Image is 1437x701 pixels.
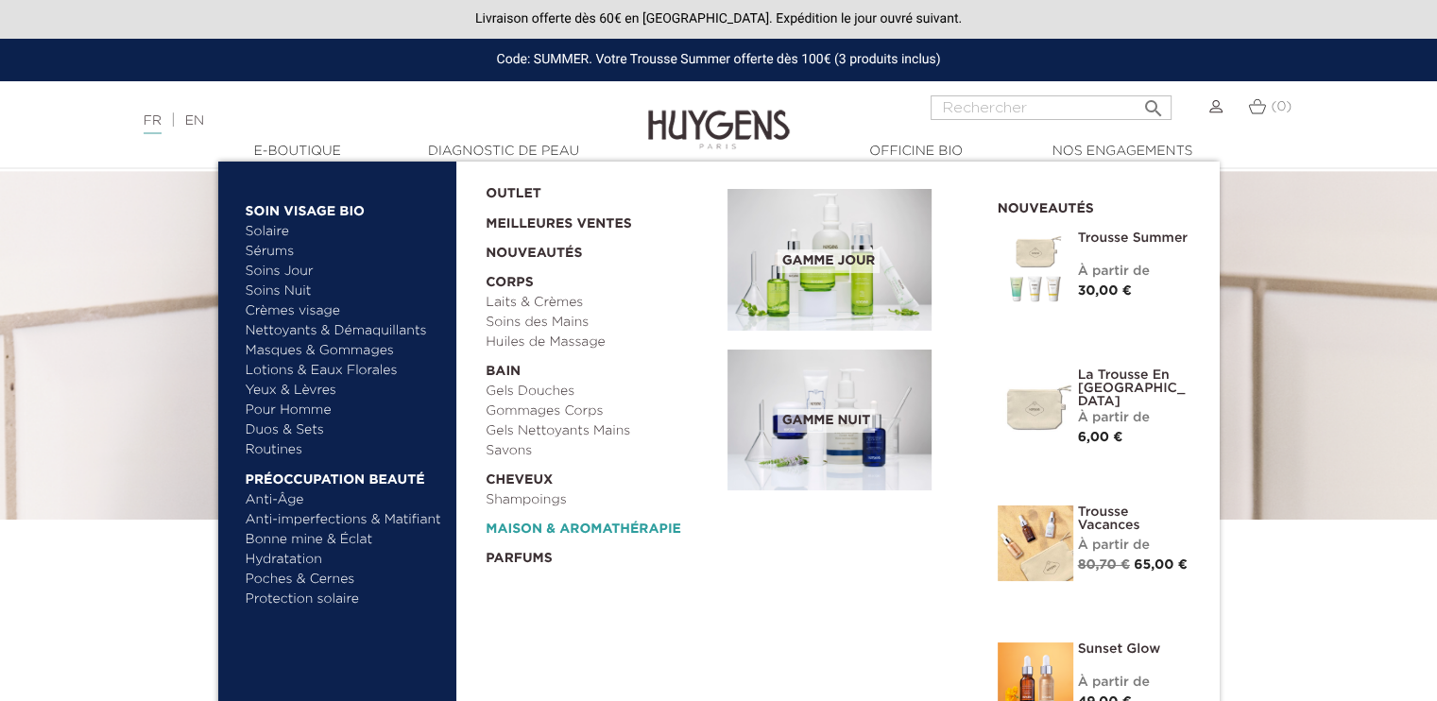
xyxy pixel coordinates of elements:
a: Gommages Corps [486,402,714,421]
span: Gamme nuit [778,409,875,433]
a: Officine Bio [822,142,1011,162]
a: Savons [486,441,714,461]
a: Anti-imperfections & Matifiant [246,510,443,530]
img: La Trousse vacances [998,505,1073,581]
a: Pour Homme [246,401,443,420]
a: Soins Nuit [246,282,426,301]
a: Poches & Cernes [246,570,443,590]
a: Trousse Vacances [1078,505,1191,532]
div: | [134,110,585,132]
a: Sunset Glow [1078,642,1191,656]
a: Lotions & Eaux Florales [246,361,443,381]
span: (0) [1271,100,1292,113]
a: Gels Nettoyants Mains [486,421,714,441]
a: Hydratation [246,550,443,570]
a: Nouveautés [486,234,714,264]
a: Laits & Crèmes [486,293,714,313]
a: Gamme jour [727,189,969,331]
img: La Trousse en Coton [998,368,1073,444]
a: Duos & Sets [246,420,443,440]
a: Sérums [246,242,443,262]
img: routine_nuit_banner.jpg [727,350,932,491]
a: E-Boutique [203,142,392,162]
span: 30,00 € [1078,284,1132,298]
a: Anti-Âge [246,490,443,510]
img: Trousse Summer [998,231,1073,307]
div: À partir de [1078,408,1191,428]
a: Crèmes visage [246,301,443,321]
a: Parfums [486,539,714,569]
a: Soins Jour [246,262,443,282]
a: FR [144,114,162,134]
a: Bonne mine & Éclat [246,530,443,550]
a: Trousse Summer [1078,231,1191,245]
a: Masques & Gommages [246,341,443,361]
span: Gamme jour [778,249,880,273]
a: Protection solaire [246,590,443,609]
a: Diagnostic de peau [409,142,598,162]
a: Yeux & Lèvres [246,381,443,401]
a: La Trousse en [GEOGRAPHIC_DATA] [1078,368,1191,408]
a: Cheveux [486,461,714,490]
span: 6,00 € [1078,431,1123,444]
a: OUTLET [486,175,697,204]
a: Shampoings [486,490,714,510]
div: À partir de [1078,262,1191,282]
a: Nos engagements [1028,142,1217,162]
input: Rechercher [931,95,1172,120]
div: À partir de [1078,536,1191,556]
a: Huiles de Massage [486,333,714,352]
a: Solaire [246,222,443,242]
a: Nettoyants & Démaquillants [246,321,443,341]
a: Soins des Mains [486,313,714,333]
img: routine_jour_banner.jpg [727,189,932,331]
a: Routines [246,440,443,460]
img: Huygens [648,79,790,152]
div: À partir de [1078,673,1191,692]
a: Maison & Aromathérapie [486,510,714,539]
a: Meilleures Ventes [486,204,697,234]
span: 80,70 € [1078,558,1130,572]
a: Gamme nuit [727,350,969,491]
button:  [1136,90,1170,115]
a: Corps [486,264,714,293]
h2: Nouveautés [998,195,1191,217]
i:  [1141,92,1164,114]
a: EN [185,114,204,128]
a: Gels Douches [486,382,714,402]
a: Soin Visage Bio [246,192,443,222]
a: Préoccupation beauté [246,460,443,490]
a: Bain [486,352,714,382]
span: 65,00 € [1134,558,1188,572]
